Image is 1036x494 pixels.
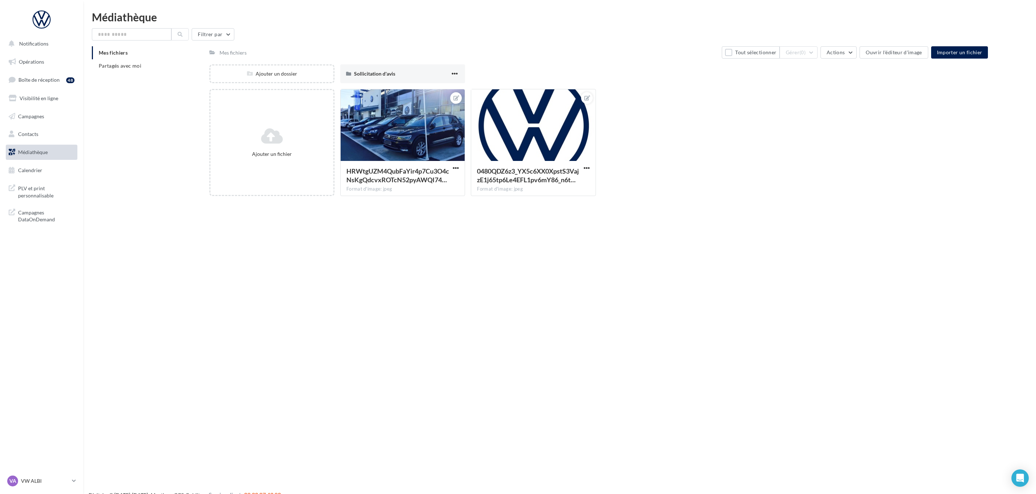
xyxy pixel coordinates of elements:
span: Mes fichiers [99,50,128,56]
a: Campagnes [4,109,79,124]
span: Campagnes DataOnDemand [18,208,74,223]
span: Notifications [19,41,48,47]
span: HRWtgUZM4QubFaYir4p7Cu3O4cNsKgQdcvxROTcN52pyAWQI74mxNAzSfVfArWQ3KhWpWyUJ5lQHP83jRQ=s0 [346,167,449,184]
a: VA VW ALBI [6,474,77,488]
span: Calendrier [18,167,42,173]
div: Mes fichiers [219,49,247,56]
a: Médiathèque [4,145,79,160]
span: Sollicitation d'avis [354,71,395,77]
button: Importer un fichier [931,46,988,59]
span: Actions [827,49,845,55]
button: Gérer(0) [780,46,818,59]
a: PLV et print personnalisable [4,180,79,202]
a: Campagnes DataOnDemand [4,205,79,226]
button: Tout sélectionner [722,46,780,59]
p: VW ALBI [21,477,69,485]
a: Contacts [4,127,79,142]
button: Filtrer par [192,28,234,41]
span: Médiathèque [18,149,48,155]
div: Open Intercom Messenger [1011,469,1029,487]
button: Notifications [4,36,76,51]
span: PLV et print personnalisable [18,183,74,199]
span: Importer un fichier [937,49,982,55]
span: VA [9,477,16,485]
span: Visibilité en ligne [20,95,58,101]
div: 48 [66,77,74,83]
div: Format d'image: jpeg [477,186,590,192]
div: Médiathèque [92,12,1027,22]
span: Boîte de réception [18,77,60,83]
span: Contacts [18,131,38,137]
a: Boîte de réception48 [4,72,79,88]
a: Opérations [4,54,79,69]
div: Format d'image: jpeg [346,186,459,192]
div: Ajouter un dossier [210,70,333,77]
button: Actions [820,46,857,59]
span: Opérations [19,59,44,65]
button: Ouvrir l'éditeur d'image [860,46,928,59]
span: Partagés avec moi [99,63,141,69]
a: Calendrier [4,163,79,178]
span: Campagnes [18,113,44,119]
a: Visibilité en ligne [4,91,79,106]
span: (0) [800,50,806,55]
div: Ajouter un fichier [213,150,331,158]
span: 0480QDZ6z3_YX5c6XX0XpstS3VajzE1j65tp6Le4EFL1pv6mY86_n6tkLfnWTJWXb2X6ISNmBqr2gm1osw=s0 [477,167,579,184]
